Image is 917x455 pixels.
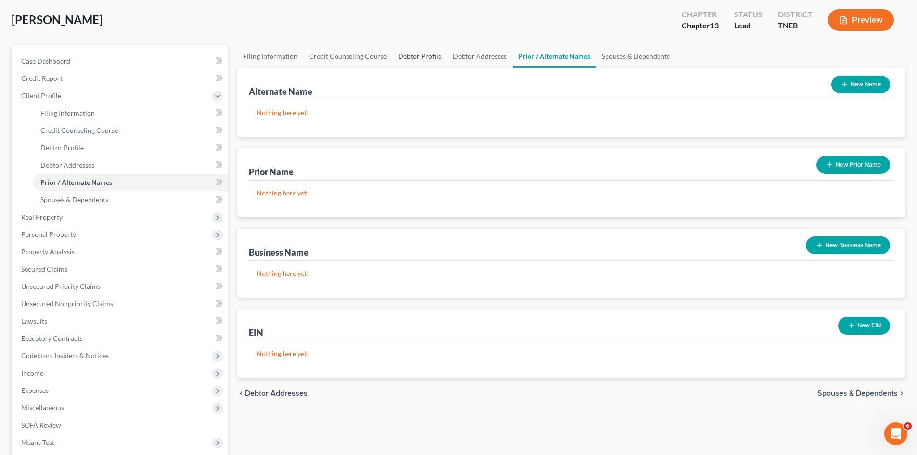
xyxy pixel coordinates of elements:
a: Debtor Profile [392,45,447,68]
a: Debtor Addresses [33,156,228,174]
a: Spouses & Dependents [33,191,228,208]
button: Preview [828,9,894,31]
span: Unsecured Nonpriority Claims [21,299,113,308]
a: Prior / Alternate Names [33,174,228,191]
div: Chapter [682,20,719,31]
a: Credit Counseling Course [303,45,392,68]
span: Executory Contracts [21,334,83,342]
div: Chapter [682,9,719,20]
a: Credit Counseling Course [33,122,228,139]
a: Property Analysis [13,243,228,260]
a: Secured Claims [13,260,228,278]
a: Filing Information [33,104,228,122]
a: Credit Report [13,70,228,87]
div: Prior Name [249,166,294,178]
span: [PERSON_NAME] [12,13,103,26]
span: 13 [710,21,719,30]
a: Executory Contracts [13,330,228,347]
span: Debtor Profile [40,143,84,152]
span: Credit Report [21,74,63,82]
div: EIN [249,327,263,338]
p: Nothing here yet! [257,188,886,198]
i: chevron_left [237,390,245,397]
div: TNEB [778,20,813,31]
span: Income [21,369,43,377]
button: chevron_left Debtor Addresses [237,390,308,397]
i: chevron_right [898,390,905,397]
a: Filing Information [237,45,303,68]
span: Prior / Alternate Names [40,178,112,186]
a: Debtor Addresses [447,45,513,68]
span: Unsecured Priority Claims [21,282,101,290]
a: Prior / Alternate Names [513,45,596,68]
span: Means Test [21,438,54,446]
span: Spouses & Dependents [40,195,108,204]
span: Miscellaneous [21,403,64,412]
span: Personal Property [21,230,76,238]
div: Status [734,9,762,20]
span: Client Profile [21,91,61,100]
div: Business Name [249,247,309,258]
span: Property Analysis [21,247,75,256]
a: Lawsuits [13,312,228,330]
a: Spouses & Dependents [596,45,675,68]
p: Nothing here yet! [257,349,886,359]
a: Debtor Profile [33,139,228,156]
span: Secured Claims [21,265,67,273]
span: 6 [904,422,912,430]
span: Codebtors Insiders & Notices [21,351,109,360]
span: Filing Information [40,109,95,117]
button: New Prior Name [816,156,890,174]
a: Unsecured Nonpriority Claims [13,295,228,312]
span: Debtor Addresses [40,161,94,169]
div: Alternate Name [249,86,312,97]
span: Real Property [21,213,63,221]
span: Debtor Addresses [245,390,308,397]
button: New Business Name [806,236,890,254]
span: Credit Counseling Course [40,126,118,134]
span: Spouses & Dependents [817,390,898,397]
button: New EIN [838,317,890,335]
button: Spouses & Dependents chevron_right [817,390,905,397]
span: SOFA Review [21,421,61,429]
button: New Name [831,76,890,93]
div: District [778,9,813,20]
span: Lawsuits [21,317,47,325]
p: Nothing here yet! [257,269,886,278]
div: Lead [734,20,762,31]
span: Expenses [21,386,49,394]
span: Case Dashboard [21,57,70,65]
a: Case Dashboard [13,52,228,70]
a: Unsecured Priority Claims [13,278,228,295]
iframe: Intercom live chat [884,422,907,445]
p: Nothing here yet! [257,108,886,117]
a: SOFA Review [13,416,228,434]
